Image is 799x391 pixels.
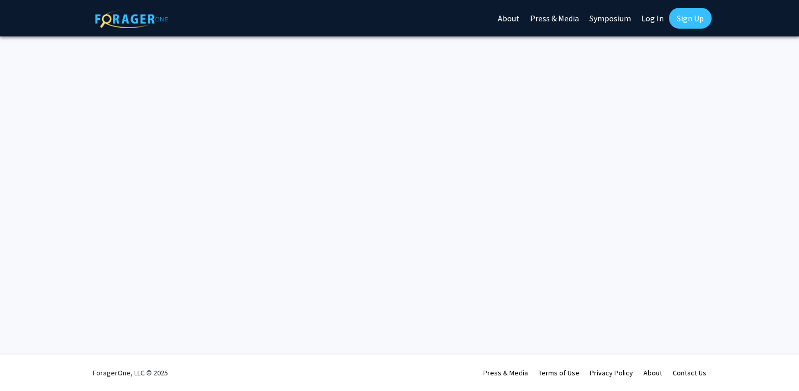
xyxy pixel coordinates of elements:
[95,10,168,28] img: ForagerOne Logo
[93,355,168,391] div: ForagerOne, LLC © 2025
[673,368,706,377] a: Contact Us
[483,368,528,377] a: Press & Media
[538,368,579,377] a: Terms of Use
[590,368,633,377] a: Privacy Policy
[669,8,712,29] a: Sign Up
[643,368,662,377] a: About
